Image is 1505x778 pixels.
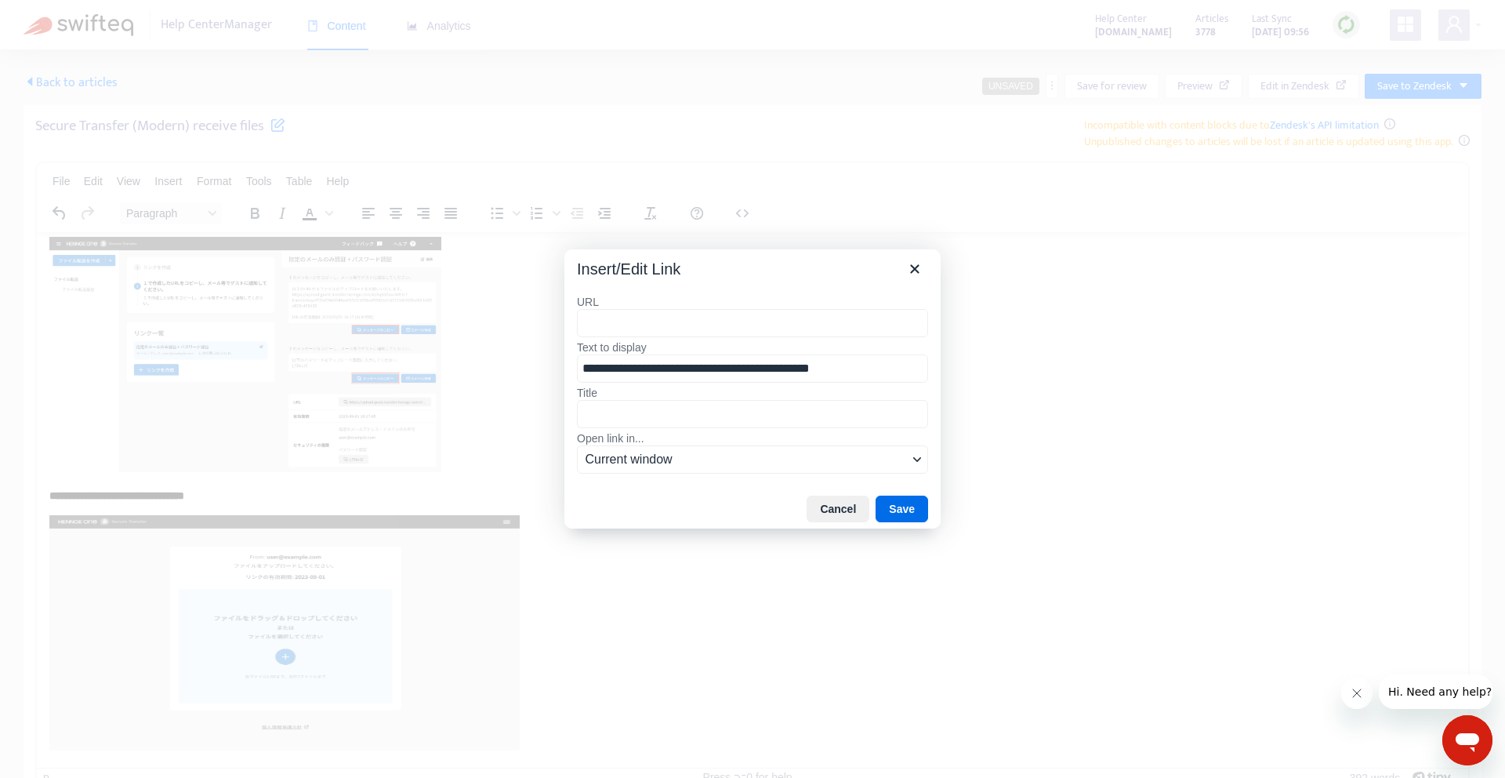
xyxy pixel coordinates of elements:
[577,431,928,445] label: Open link in...
[1379,674,1492,709] iframe: 会社からのメッセージ
[807,496,869,522] button: Cancel
[1341,678,1373,709] iframe: メッセージを閉じる
[586,450,908,469] span: Current window
[577,259,680,279] div: Insert/Edit Link
[876,496,928,522] button: Save
[1442,715,1492,765] iframe: メッセージングウィンドウを開くボタン
[577,445,928,474] button: Open link in...
[577,386,928,400] label: Title
[901,256,928,282] button: Close
[577,295,928,309] label: URL
[577,340,928,354] label: Text to display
